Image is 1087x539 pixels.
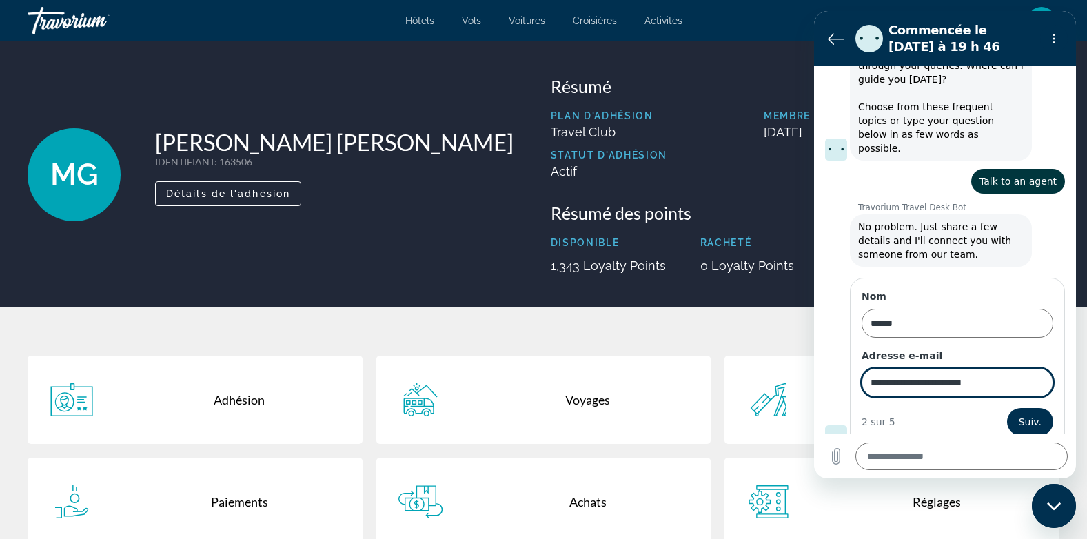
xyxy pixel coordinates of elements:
[155,156,514,167] p: : 163506
[551,258,666,273] p: 1,343 Loyalty Points
[28,3,165,39] a: Travorium
[700,237,794,248] p: Racheté
[155,184,301,199] a: Détails de l'adhésion
[551,237,666,248] p: Disponible
[509,15,545,26] a: Voitures
[551,76,1060,96] h3: Résumé
[644,15,682,26] a: Activités
[465,356,711,444] div: Voyages
[376,356,711,444] a: Voyages
[405,15,434,26] a: Hôtels
[551,150,668,161] p: Statut d'adhésion
[155,156,214,167] span: IDENTIFIANT
[814,11,1076,478] iframe: Fenêtre de messagerie
[551,125,668,139] p: Travel Club
[155,181,301,206] button: Détails de l'adhésion
[764,110,1059,121] p: Membre depuis
[1032,484,1076,528] iframe: Bouton de lancement de la fenêtre de messagerie, conversation en cours
[1024,6,1059,35] button: User Menu
[166,188,290,199] span: Détails de l'adhésion
[462,15,481,26] a: Vols
[28,356,363,444] a: Adhésion
[551,110,668,121] p: Plan d'adhésion
[116,356,363,444] div: Adhésion
[551,203,1060,223] h3: Résumé des points
[50,156,99,192] span: MG
[700,258,794,273] p: 0 Loyalty Points
[551,164,668,179] p: Actif
[573,15,617,26] a: Croisières
[724,356,1059,444] a: Voyageurs
[764,125,1059,139] p: [DATE]
[155,128,514,156] h1: [PERSON_NAME] [PERSON_NAME]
